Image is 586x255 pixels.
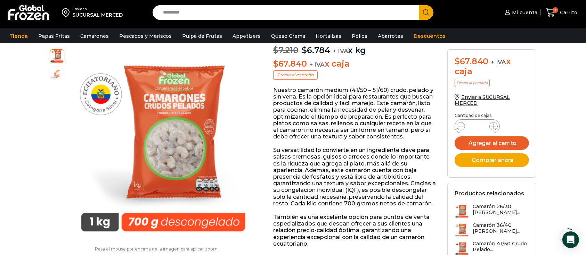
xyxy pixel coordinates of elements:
bdi: 67.840 [273,59,307,69]
span: + IVA [333,48,348,54]
a: Camarón 36/40 [PERSON_NAME]... [455,222,529,237]
h2: Productos relacionados [455,190,524,197]
span: $ [273,59,278,69]
bdi: 7.210 [273,45,299,55]
p: Su versatilidad lo convierte en un ingrediente clave para salsas cremosas, guisos o arroces donde... [273,147,437,207]
p: Precio al contado [273,70,318,79]
button: Agregar al carrito [455,136,529,150]
span: $ [302,45,307,55]
a: 1 Carrito [544,5,579,21]
span: PM04004043 [50,49,64,62]
span: + IVA [491,59,506,66]
h3: Camarón 26/30 [PERSON_NAME]... [473,204,529,215]
button: Search button [419,5,433,20]
p: x kg [273,38,437,56]
a: Hortalizas [312,29,345,43]
a: Pollos [348,29,371,43]
a: Camarones [77,29,112,43]
a: Abarrotes [374,29,407,43]
p: También es una excelente opción para puntos de venta especializados que desean ofrecer a sus clie... [273,214,437,247]
p: x caja [273,59,437,69]
a: Camarón 26/30 [PERSON_NAME]... [455,204,529,219]
span: Mi cuenta [510,9,537,16]
button: Comprar ahora [455,153,529,167]
a: Queso Crema [268,29,309,43]
p: Cantidad de cajas [455,113,529,118]
img: address-field-icon.svg [62,7,72,18]
a: Papas Fritas [35,29,73,43]
bdi: 67.840 [455,56,488,66]
div: Open Intercom Messenger [562,231,579,248]
div: Enviar a [72,7,123,11]
a: Descuentos [410,29,449,43]
h3: Camarón 36/40 [PERSON_NAME]... [473,222,529,234]
span: + IVA [309,61,325,68]
span: 1 [553,7,558,13]
a: Enviar a SUCURSAL MERCED [455,94,510,106]
span: Carrito [558,9,577,16]
a: Mi cuenta [503,6,537,19]
a: Pulpa de Frutas [179,29,226,43]
span: $ [273,45,278,55]
a: Pescados y Mariscos [116,29,175,43]
bdi: 6.784 [302,45,331,55]
p: Precio al contado [455,79,490,87]
div: SUCURSAL MERCED [72,11,123,18]
a: Tienda [6,29,31,43]
p: Pasa el mouse por encima de la imagen para aplicar zoom [50,247,263,252]
p: Nuestro camarón medium (41/50 – 51/60) crudo, pelado y sin vena. Es la opción ideal para restaura... [273,87,437,140]
a: Appetizers [229,29,264,43]
span: $ [455,56,460,66]
h3: Camarón 41/50 Crudo Pelado... [473,241,529,253]
div: x caja [455,57,529,77]
input: Product quantity [471,121,484,131]
span: camaron-sin-cascara [50,67,64,80]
